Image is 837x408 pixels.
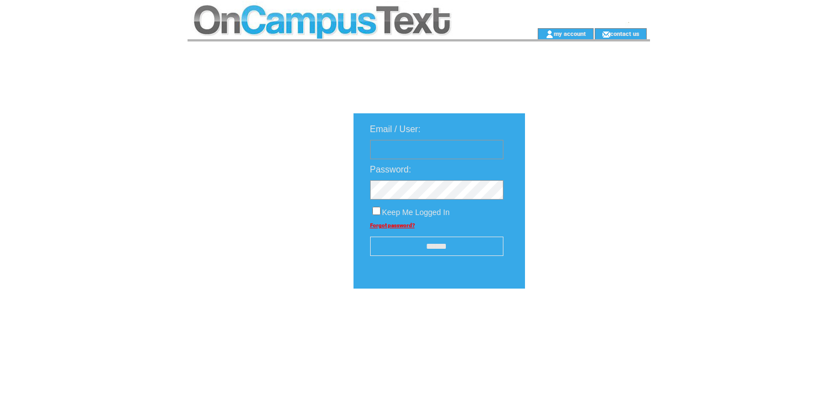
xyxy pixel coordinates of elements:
[602,30,610,39] img: contact_us_icon.gif;jsessionid=210F00A0D3CD181A7A61AEB9BB0A7A7A
[557,316,612,330] img: transparent.png;jsessionid=210F00A0D3CD181A7A61AEB9BB0A7A7A
[554,30,586,37] a: my account
[382,208,450,217] span: Keep Me Logged In
[610,30,640,37] a: contact us
[370,222,415,228] a: Forgot password?
[545,30,554,39] img: account_icon.gif;jsessionid=210F00A0D3CD181A7A61AEB9BB0A7A7A
[370,124,421,134] span: Email / User:
[370,165,412,174] span: Password:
